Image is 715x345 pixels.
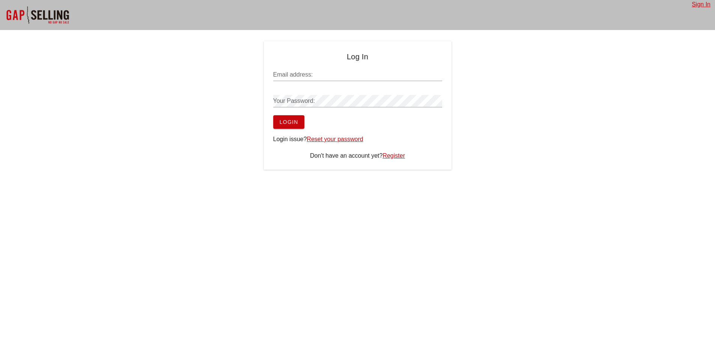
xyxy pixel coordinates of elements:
h4: Log In [273,51,442,63]
a: Reset your password [307,136,363,142]
span: Login [279,119,298,125]
div: Don't have an account yet? [273,151,442,160]
div: Login issue? [273,135,442,144]
button: Login [273,115,304,129]
a: Sign In [692,1,710,8]
a: Register [382,152,405,159]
